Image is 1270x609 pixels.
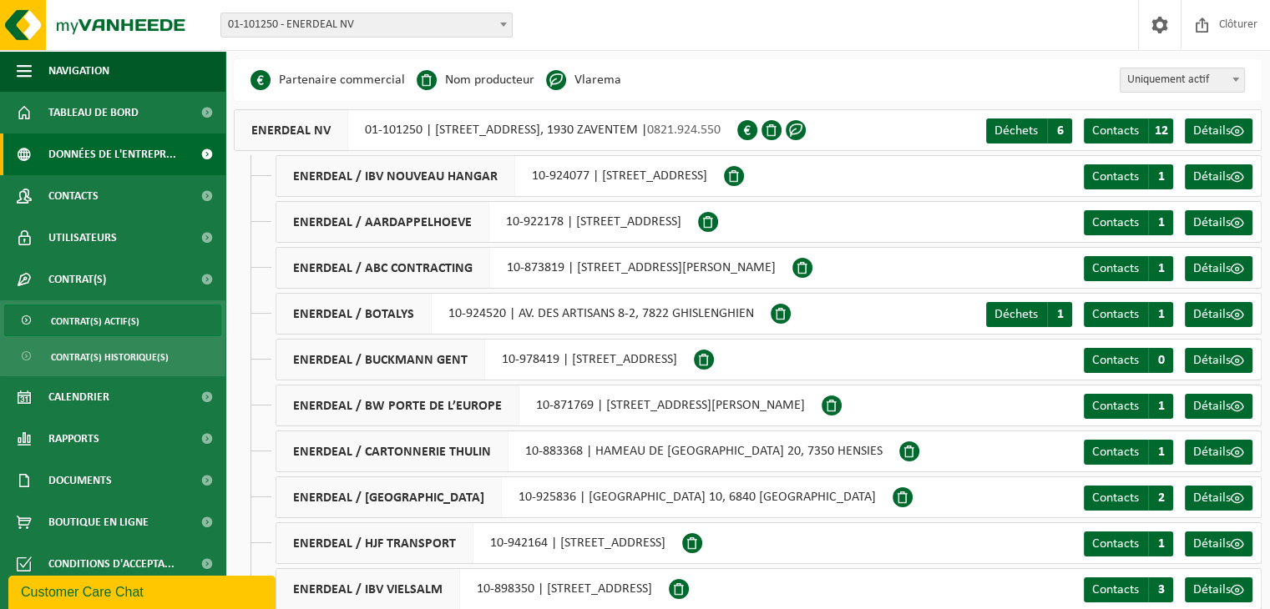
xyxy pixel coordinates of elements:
div: 10-871769 | [STREET_ADDRESS][PERSON_NAME] [276,385,822,426]
span: Contacts [1092,216,1139,229]
a: Détails [1185,256,1252,281]
div: 10-922178 | [STREET_ADDRESS] [276,201,698,243]
span: Calendrier [48,376,109,418]
span: Rapports [48,418,99,460]
a: Contacts 1 [1084,394,1173,419]
a: Contacts 1 [1084,440,1173,465]
span: Tableau de bord [48,92,139,133]
a: Contacts 1 [1084,164,1173,189]
iframe: chat widget [8,572,279,609]
div: 10-978419 | [STREET_ADDRESS] [276,339,694,380]
span: Déchets [994,124,1038,138]
span: Détails [1193,170,1231,184]
li: Nom producteur [417,68,534,93]
span: 1 [1148,394,1173,419]
div: 10-924520 | AV. DES ARTISANS 8-2, 7822 GHISLENGHIEN [276,293,771,335]
span: 1 [1148,531,1173,556]
span: Contrat(s) actif(s) [51,305,139,337]
span: Boutique en ligne [48,501,149,543]
span: Contacts [48,175,99,217]
span: Navigation [48,50,109,92]
a: Contacts 1 [1084,531,1173,556]
a: Contacts 1 [1084,302,1173,327]
span: ENERDEAL / BOTALYS [276,294,432,334]
a: Contacts 1 [1084,256,1173,281]
div: 10-925836 | [GEOGRAPHIC_DATA] 10, 6840 [GEOGRAPHIC_DATA] [276,476,893,518]
span: ENERDEAL / HJF TRANSPORT [276,523,473,563]
a: Contacts 2 [1084,486,1173,511]
a: Déchets 1 [986,302,1072,327]
div: 10-942164 | [STREET_ADDRESS] [276,522,682,564]
a: Détails [1185,531,1252,556]
span: 0 [1148,348,1173,373]
li: Vlarema [546,68,621,93]
span: Détails [1193,216,1231,229]
span: Contacts [1092,583,1139,596]
span: Données de l'entrepr... [48,133,176,175]
span: Contacts [1092,262,1139,275]
a: Détails [1185,302,1252,327]
span: Détails [1193,308,1231,321]
a: Contacts 12 [1084,118,1173,143]
span: Détails [1193,537,1231,551]
span: Contacts [1092,491,1139,505]
span: 0821.924.550 [647,123,721,137]
span: Contrat(s) historique(s) [51,341,169,373]
span: ENERDEAL NV [235,110,348,150]
a: Contacts 0 [1084,348,1173,373]
span: 2 [1148,486,1173,511]
span: Détails [1193,124,1231,138]
span: Détails [1193,583,1231,596]
span: ENERDEAL / AARDAPPELHOEVE [276,202,489,242]
span: Uniquement actif [1120,68,1245,93]
a: Contacts 3 [1084,577,1173,602]
li: Partenaire commercial [250,68,405,93]
div: 10-873819 | [STREET_ADDRESS][PERSON_NAME] [276,247,792,289]
span: ENERDEAL / IBV NOUVEAU HANGAR [276,156,515,196]
a: Détails [1185,440,1252,465]
span: Contacts [1092,308,1139,321]
span: Conditions d'accepta... [48,543,175,585]
span: Documents [48,460,112,501]
span: 1 [1148,256,1173,281]
a: Détails [1185,394,1252,419]
span: 1 [1047,302,1072,327]
span: 1 [1148,164,1173,189]
a: Détails [1185,486,1252,511]
span: 3 [1148,577,1173,602]
span: ENERDEAL / [GEOGRAPHIC_DATA] [276,477,502,517]
span: ENERDEAL / BW PORTE DE L’EUROPE [276,385,519,425]
span: Déchets [994,308,1038,321]
span: ENERDEAL / CARTONNERIE THULIN [276,431,509,471]
div: 10-883368 | HAMEAU DE [GEOGRAPHIC_DATA] 20, 7350 HENSIES [276,430,899,472]
span: Détails [1193,262,1231,275]
span: ENERDEAL / ABC CONTRACTING [276,248,490,288]
span: ENERDEAL / BUCKMANN GENT [276,340,485,380]
span: 1 [1148,440,1173,465]
span: Uniquement actif [1121,68,1244,92]
a: Détails [1185,210,1252,235]
a: Contrat(s) historique(s) [4,340,221,372]
span: Contrat(s) [48,259,106,300]
a: Contrat(s) actif(s) [4,304,221,336]
span: Détails [1193,354,1231,367]
span: Utilisateurs [48,217,117,259]
span: 1 [1148,302,1173,327]
a: Déchets 6 [986,118,1072,143]
span: Contacts [1092,537,1139,551]
span: 01-101250 - ENERDEAL NV [221,13,512,37]
span: Contacts [1092,170,1139,184]
a: Détails [1185,348,1252,373]
span: Contacts [1092,400,1139,413]
span: ENERDEAL / IBV VIELSALM [276,569,460,609]
span: 12 [1148,118,1173,143]
span: Contacts [1092,124,1139,138]
a: Détails [1185,577,1252,602]
span: 6 [1047,118,1072,143]
span: 1 [1148,210,1173,235]
div: 10-924077 | [STREET_ADDRESS] [276,155,724,197]
a: Détails [1185,164,1252,189]
div: 01-101250 | [STREET_ADDRESS], 1930 ZAVENTEM | [234,109,737,151]
a: Contacts 1 [1084,210,1173,235]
